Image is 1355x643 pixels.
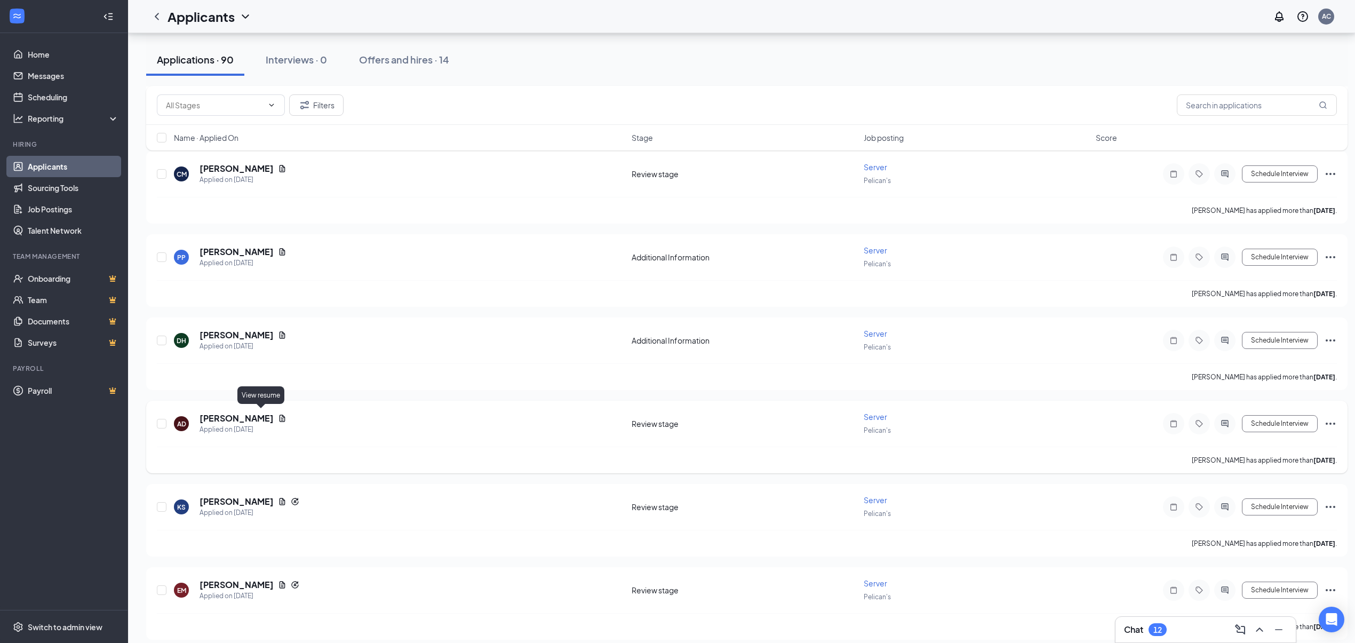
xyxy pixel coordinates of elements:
[864,426,891,434] span: Pelican's
[200,496,274,507] h5: [PERSON_NAME]
[864,510,891,518] span: Pelican's
[1192,206,1337,215] p: [PERSON_NAME] has applied more than .
[278,331,286,339] svg: Document
[150,10,163,23] svg: ChevronLeft
[864,177,891,185] span: Pelican's
[1242,249,1318,266] button: Schedule Interview
[864,343,891,351] span: Pelican's
[1193,253,1206,261] svg: Tag
[1324,584,1337,597] svg: Ellipses
[632,585,857,596] div: Review stage
[1193,170,1206,178] svg: Tag
[864,162,887,172] span: Server
[289,94,344,116] button: Filter Filters
[1167,336,1180,345] svg: Note
[1242,332,1318,349] button: Schedule Interview
[239,10,252,23] svg: ChevronDown
[1218,336,1231,345] svg: ActiveChat
[1167,253,1180,261] svg: Note
[28,380,119,401] a: PayrollCrown
[632,169,857,179] div: Review stage
[1313,207,1335,215] b: [DATE]
[1192,289,1337,298] p: [PERSON_NAME] has applied more than .
[13,252,117,261] div: Team Management
[1273,10,1286,23] svg: Notifications
[632,502,857,512] div: Review stage
[1313,373,1335,381] b: [DATE]
[1232,621,1249,638] button: ComposeMessage
[278,414,286,423] svg: Document
[166,99,263,111] input: All Stages
[1192,456,1337,465] p: [PERSON_NAME] has applied more than .
[1324,334,1337,347] svg: Ellipses
[1218,503,1231,511] svg: ActiveChat
[632,418,857,429] div: Review stage
[1218,170,1231,178] svg: ActiveChat
[1253,623,1266,636] svg: ChevronUp
[13,622,23,632] svg: Settings
[177,170,187,179] div: CM
[200,412,274,424] h5: [PERSON_NAME]
[200,174,286,185] div: Applied on [DATE]
[1096,132,1117,143] span: Score
[1313,290,1335,298] b: [DATE]
[1218,419,1231,428] svg: ActiveChat
[1193,586,1206,594] svg: Tag
[1270,621,1287,638] button: Minimize
[1192,539,1337,548] p: [PERSON_NAME] has applied more than .
[1296,10,1309,23] svg: QuestionInfo
[1242,415,1318,432] button: Schedule Interview
[28,311,119,332] a: DocumentsCrown
[1218,253,1231,261] svg: ActiveChat
[200,591,299,601] div: Applied on [DATE]
[1322,12,1331,21] div: AC
[28,332,119,353] a: SurveysCrown
[28,199,119,220] a: Job Postings
[177,419,186,428] div: AD
[1324,168,1337,180] svg: Ellipses
[267,101,276,109] svg: ChevronDown
[291,497,299,506] svg: Reapply
[1313,623,1335,631] b: [DATE]
[359,53,449,66] div: Offers and hires · 14
[28,86,119,108] a: Scheduling
[278,248,286,256] svg: Document
[28,177,119,199] a: Sourcing Tools
[200,163,274,174] h5: [PERSON_NAME]
[632,335,857,346] div: Additional Information
[237,386,284,404] div: View resume
[13,113,23,124] svg: Analysis
[1319,101,1327,109] svg: MagnifyingGlass
[177,586,186,595] div: EM
[1193,419,1206,428] svg: Tag
[864,593,891,601] span: Pelican's
[278,581,286,589] svg: Document
[1167,586,1180,594] svg: Note
[864,132,904,143] span: Job posting
[28,220,119,241] a: Talent Network
[174,132,238,143] span: Name · Applied On
[28,289,119,311] a: TeamCrown
[864,260,891,268] span: Pelican's
[200,507,299,518] div: Applied on [DATE]
[13,140,117,149] div: Hiring
[864,245,887,255] span: Server
[864,495,887,505] span: Server
[1242,165,1318,182] button: Schedule Interview
[278,164,286,173] svg: Document
[157,53,234,66] div: Applications · 90
[1313,539,1335,547] b: [DATE]
[1242,498,1318,515] button: Schedule Interview
[28,65,119,86] a: Messages
[1242,582,1318,599] button: Schedule Interview
[1324,251,1337,264] svg: Ellipses
[28,156,119,177] a: Applicants
[278,497,286,506] svg: Document
[28,113,119,124] div: Reporting
[1177,94,1337,116] input: Search in applications
[200,341,286,352] div: Applied on [DATE]
[291,581,299,589] svg: Reapply
[28,44,119,65] a: Home
[168,7,235,26] h1: Applicants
